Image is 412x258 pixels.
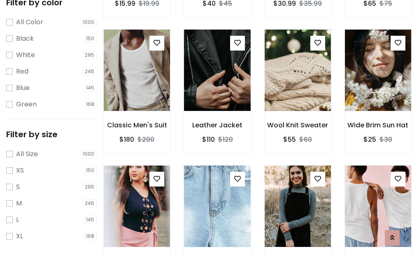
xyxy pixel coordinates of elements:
del: $60 [299,135,312,144]
h6: $55 [283,136,296,143]
h6: Wool Knit Sweater [264,121,331,129]
del: $30 [379,135,392,144]
span: 295 [83,51,97,59]
h5: Filter by size [6,129,97,139]
span: 1000 [81,18,97,26]
label: Black [16,34,34,44]
h6: $110 [202,136,215,143]
span: 150 [84,35,97,43]
del: $200 [137,135,154,144]
label: Red [16,67,28,76]
label: All Size [16,149,38,159]
span: 145 [84,84,97,92]
h6: Leather Jacket [184,121,251,129]
h6: $180 [119,136,134,143]
span: 145 [84,216,97,224]
span: 168 [84,100,97,108]
label: All Color [16,17,43,27]
label: XL [16,231,23,241]
label: S [16,182,20,192]
span: 168 [84,232,97,240]
label: Blue [16,83,30,93]
del: $120 [218,135,233,144]
h6: Wide Brim Sun Hat [344,121,412,129]
span: 246 [83,199,97,207]
label: XS [16,166,24,175]
label: White [16,50,35,60]
h6: Classic Men's Suit [103,121,170,129]
span: 295 [83,183,97,191]
label: L [16,215,19,225]
span: 1000 [81,150,97,158]
label: Green [16,99,37,109]
label: M [16,198,22,208]
span: 246 [83,67,97,76]
span: 150 [84,166,97,175]
h6: $25 [363,136,376,143]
